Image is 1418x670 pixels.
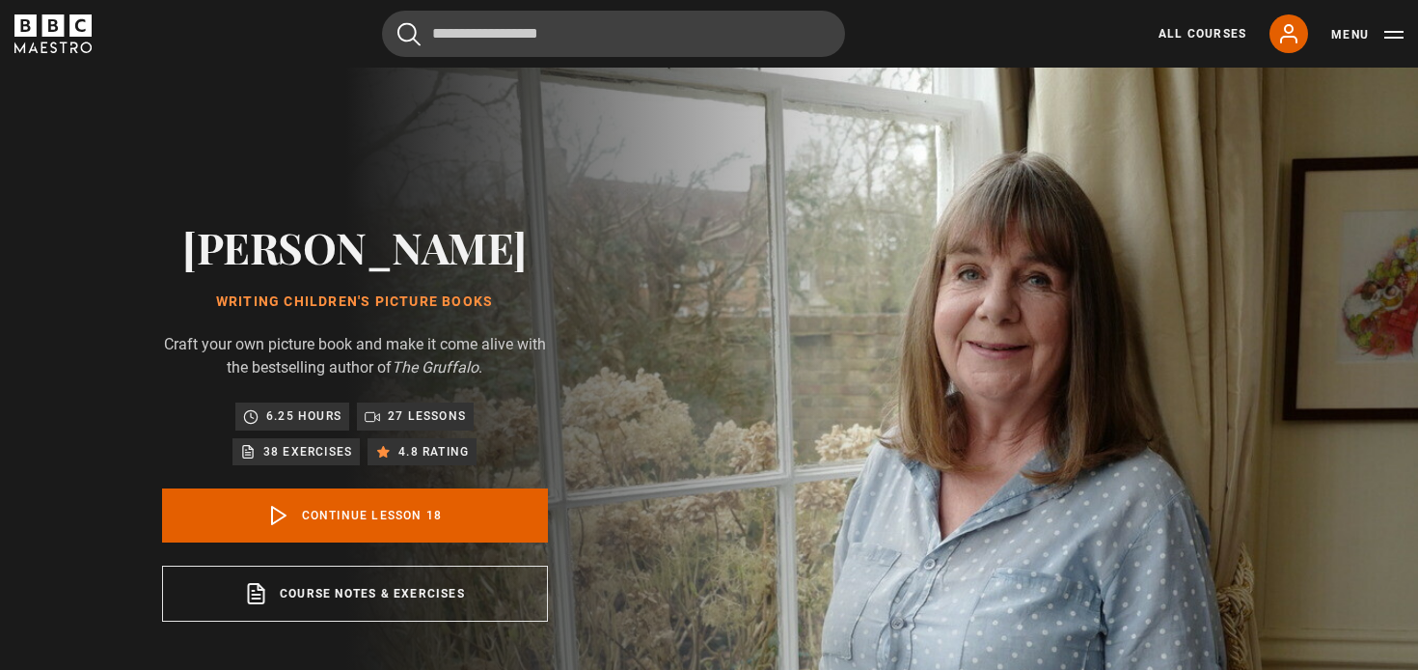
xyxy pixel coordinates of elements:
[162,294,548,310] h1: Writing Children's Picture Books
[266,406,341,426] p: 6.25 hours
[388,406,466,426] p: 27 lessons
[398,442,469,461] p: 4.8 rating
[392,358,478,377] i: The Gruffalo
[397,22,421,46] button: Submit the search query
[263,442,352,461] p: 38 exercises
[1331,25,1404,44] button: Toggle navigation
[162,222,548,271] h2: [PERSON_NAME]
[14,14,92,53] svg: BBC Maestro
[162,489,548,543] a: Continue lesson 18
[162,566,548,622] a: Course notes & exercises
[162,333,548,379] p: Craft your own picture book and make it come alive with the bestselling author of .
[382,11,845,57] input: Search
[1159,25,1246,42] a: All Courses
